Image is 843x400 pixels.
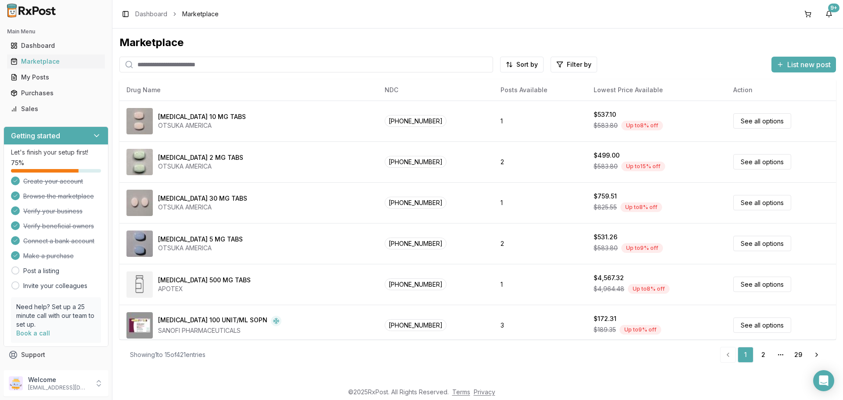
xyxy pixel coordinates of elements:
div: Purchases [11,89,101,97]
a: See all options [733,236,791,251]
a: Go to next page [808,347,825,363]
img: RxPost Logo [4,4,60,18]
div: [MEDICAL_DATA] 10 MG TABS [158,112,246,121]
p: [EMAIL_ADDRESS][DOMAIN_NAME] [28,384,89,391]
td: 3 [494,305,587,346]
a: See all options [733,113,791,129]
div: Sales [11,105,101,113]
a: Purchases [7,85,105,101]
th: Posts Available [494,79,587,101]
td: 1 [494,182,587,223]
div: Up to 15 % off [621,162,665,171]
nav: breadcrumb [135,10,219,18]
span: $825.55 [594,203,617,212]
span: $583.80 [594,244,618,252]
span: Create your account [23,177,83,186]
span: Sort by [516,60,538,69]
span: Connect a bank account [23,237,94,245]
td: 2 [494,141,587,182]
a: 1 [738,347,753,363]
img: Admelog SoloStar 100 UNIT/ML SOPN [126,312,153,339]
div: [MEDICAL_DATA] 30 MG TABS [158,194,247,203]
h2: Main Menu [7,28,105,35]
a: See all options [733,317,791,333]
a: Marketplace [7,54,105,69]
div: Up to 8 % off [620,202,662,212]
button: List new post [771,57,836,72]
button: Feedback [4,363,108,378]
div: OTSUKA AMERICA [158,121,246,130]
p: Welcome [28,375,89,384]
a: Invite your colleagues [23,281,87,290]
nav: pagination [720,347,825,363]
div: Open Intercom Messenger [813,370,834,391]
span: Filter by [567,60,591,69]
div: 9+ [828,4,839,12]
a: Privacy [474,388,495,396]
div: OTSUKA AMERICA [158,162,243,171]
span: [PHONE_NUMBER] [385,197,447,209]
button: Sales [4,102,108,116]
span: $4,964.48 [594,285,624,293]
span: $583.80 [594,121,618,130]
div: $537.10 [594,110,616,119]
img: Abilify 2 MG TABS [126,149,153,175]
a: My Posts [7,69,105,85]
div: $531.26 [594,233,617,241]
h3: Getting started [11,130,60,141]
div: OTSUKA AMERICA [158,203,247,212]
span: List new post [787,59,831,70]
p: Let's finish your setup first! [11,148,101,157]
img: Abiraterone Acetate 500 MG TABS [126,271,153,298]
a: See all options [733,154,791,169]
span: $189.35 [594,325,616,334]
span: 75 % [11,159,24,167]
div: Dashboard [11,41,101,50]
div: $172.31 [594,314,616,323]
a: 29 [790,347,806,363]
button: Dashboard [4,39,108,53]
a: Sales [7,101,105,117]
img: Abilify 5 MG TABS [126,231,153,257]
span: Verify your business [23,207,83,216]
div: SANOFI PHARMACEUTICALS [158,326,281,335]
button: Support [4,347,108,363]
td: 1 [494,264,587,305]
a: Post a listing [23,267,59,275]
p: Need help? Set up a 25 minute call with our team to set up. [16,303,96,329]
span: Marketplace [182,10,219,18]
div: Up to 9 % off [620,325,661,335]
div: Showing 1 to 15 of 421 entries [130,350,205,359]
a: See all options [733,195,791,210]
a: Book a call [16,329,50,337]
div: [MEDICAL_DATA] 500 MG TABS [158,276,251,285]
td: 1 [494,101,587,141]
img: Abilify 30 MG TABS [126,190,153,216]
span: [PHONE_NUMBER] [385,156,447,168]
a: See all options [733,277,791,292]
img: User avatar [9,376,23,390]
th: Action [726,79,836,101]
div: $499.00 [594,151,620,160]
div: Marketplace [11,57,101,66]
div: $4,567.32 [594,274,624,282]
span: Verify beneficial owners [23,222,94,231]
button: 9+ [822,7,836,21]
a: Dashboard [135,10,167,18]
button: Purchases [4,86,108,100]
div: [MEDICAL_DATA] 100 UNIT/ML SOPN [158,316,267,326]
a: Dashboard [7,38,105,54]
a: 2 [755,347,771,363]
button: Marketplace [4,54,108,68]
div: Up to 8 % off [621,121,663,130]
td: 2 [494,223,587,264]
div: OTSUKA AMERICA [158,244,243,252]
div: APOTEX [158,285,251,293]
span: [PHONE_NUMBER] [385,115,447,127]
div: My Posts [11,73,101,82]
a: Terms [452,388,470,396]
th: Drug Name [119,79,378,101]
div: Marketplace [119,36,836,50]
span: Browse the marketplace [23,192,94,201]
div: $759.51 [594,192,617,201]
